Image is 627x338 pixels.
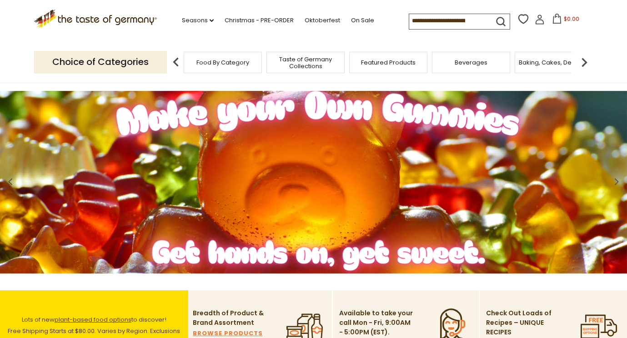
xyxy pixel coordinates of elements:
a: Seasons [182,15,214,25]
a: plant-based food options [55,315,131,324]
a: Beverages [455,59,487,66]
a: Baking, Cakes, Desserts [519,59,589,66]
a: On Sale [351,15,374,25]
span: $0.00 [564,15,579,23]
p: Check Out Loads of Recipes – UNIQUE RECIPES [486,308,552,337]
a: Christmas - PRE-ORDER [225,15,294,25]
button: $0.00 [547,14,585,27]
p: Breadth of Product & Brand Assortment [193,308,268,328]
a: Food By Category [196,59,249,66]
img: next arrow [575,53,593,71]
p: Choice of Categories [34,51,167,73]
a: Oktoberfest [305,15,340,25]
a: Featured Products [361,59,416,66]
img: previous arrow [167,53,185,71]
a: Taste of Germany Collections [269,56,342,70]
